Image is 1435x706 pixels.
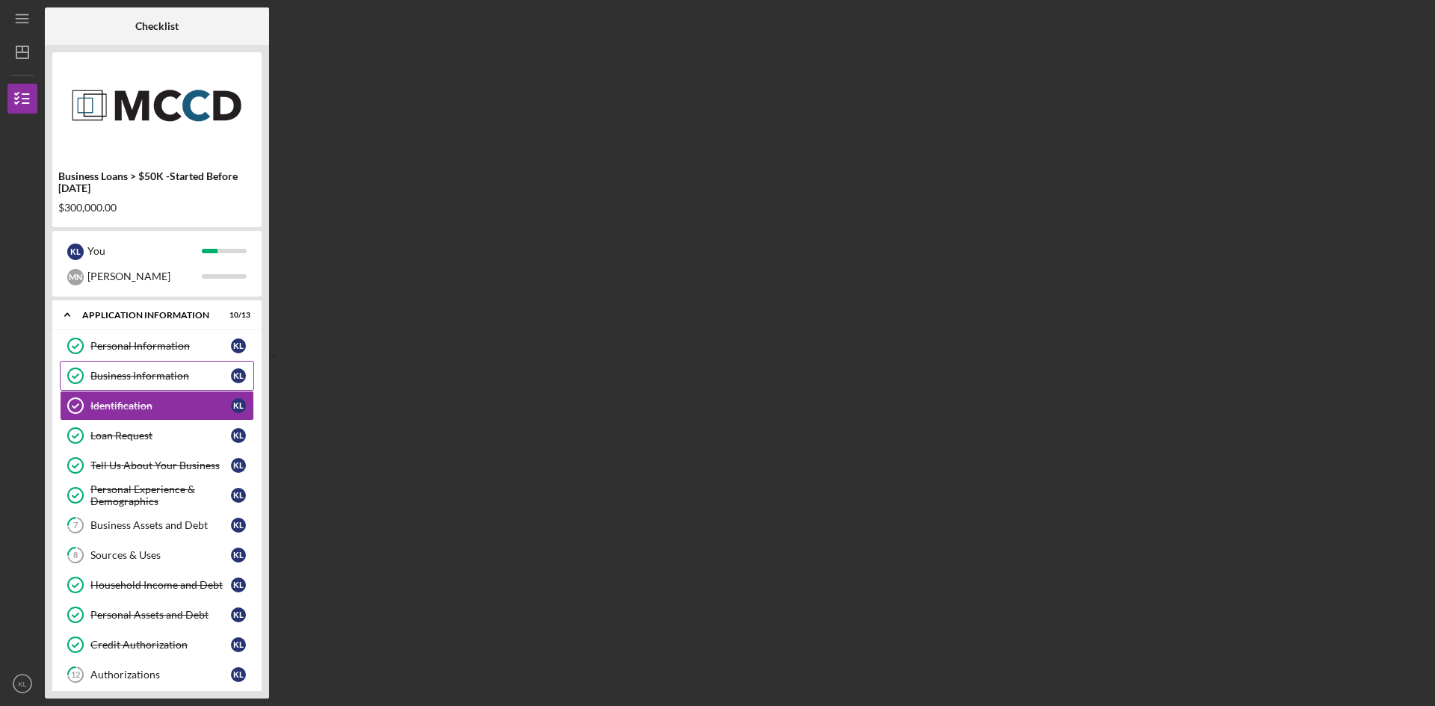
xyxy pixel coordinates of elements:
a: 12AuthorizationsKL [60,660,254,690]
div: You [87,238,202,264]
tspan: 7 [73,521,78,530]
a: Personal Assets and DebtKL [60,600,254,630]
div: K L [231,667,246,682]
div: Tell Us About Your Business [90,459,231,471]
tspan: 8 [73,551,78,560]
a: Business InformationKL [60,361,254,391]
div: Business Loans > $50K -Started Before [DATE] [58,170,256,194]
div: K L [231,518,246,533]
div: M N [67,269,84,285]
div: Household Income and Debt [90,579,231,591]
div: Business Information [90,370,231,382]
a: IdentificationKL [60,391,254,421]
div: K L [231,548,246,563]
div: K L [231,368,246,383]
div: K L [231,607,246,622]
div: K L [231,398,246,413]
div: [PERSON_NAME] [87,264,202,289]
div: K L [67,244,84,260]
div: Application Information [82,311,213,320]
div: Loan Request [90,430,231,442]
div: $300,000.00 [58,202,256,214]
a: 7Business Assets and DebtKL [60,510,254,540]
div: Personal Information [90,340,231,352]
div: Authorizations [90,669,231,681]
a: Personal Experience & DemographicsKL [60,480,254,510]
text: KL [18,680,27,688]
b: Checklist [135,20,179,32]
a: Credit AuthorizationKL [60,630,254,660]
div: K L [231,488,246,503]
a: Tell Us About Your BusinessKL [60,450,254,480]
a: Household Income and DebtKL [60,570,254,600]
div: K L [231,578,246,592]
a: Loan RequestKL [60,421,254,450]
a: Personal InformationKL [60,331,254,361]
div: K L [231,428,246,443]
div: Personal Assets and Debt [90,609,231,621]
tspan: 12 [71,670,80,680]
div: K L [231,338,246,353]
div: Personal Experience & Demographics [90,483,231,507]
div: 10 / 13 [223,311,250,320]
div: K L [231,458,246,473]
div: Identification [90,400,231,412]
a: 8Sources & UsesKL [60,540,254,570]
button: KL [7,669,37,699]
div: Sources & Uses [90,549,231,561]
div: Business Assets and Debt [90,519,231,531]
div: Credit Authorization [90,639,231,651]
img: Product logo [52,60,262,149]
div: K L [231,637,246,652]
